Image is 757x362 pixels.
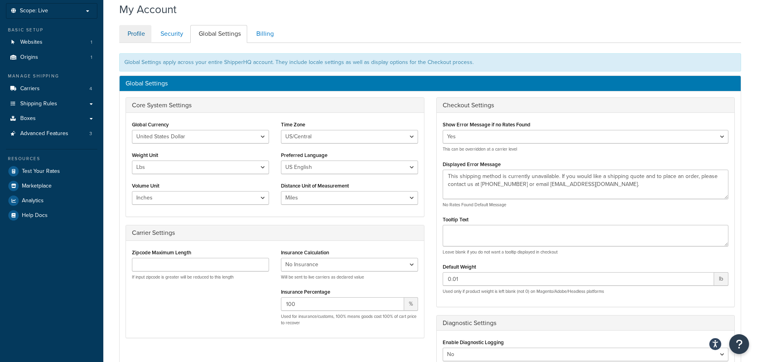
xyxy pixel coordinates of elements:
a: Help Docs [6,208,97,223]
span: % [404,297,418,311]
h3: Global Settings [126,80,735,87]
label: Show Error Message if no Rates Found [443,122,530,128]
span: Test Your Rates [22,168,60,175]
label: Displayed Error Message [443,161,501,167]
label: Default Weight [443,264,476,270]
span: Help Docs [22,212,48,219]
span: 1 [91,54,92,61]
span: Scope: Live [20,8,48,14]
label: Preferred Language [281,152,327,158]
p: Used only if product weight is left blank (not 0) on Magento/Adobe/Headless platforms [443,288,729,294]
a: Test Your Rates [6,164,97,178]
span: Origins [20,54,38,61]
p: Used for insurance/customs, 100% means goods cost 100% of cart price to recover [281,314,418,326]
p: Will be sent to live carriers as declared value [281,274,418,280]
label: Volume Unit [132,183,159,189]
label: Time Zone [281,122,305,128]
label: Global Currency [132,122,169,128]
span: lb [714,272,728,286]
a: Marketplace [6,179,97,193]
span: Boxes [20,115,36,122]
h3: Checkout Settings [443,102,729,109]
label: Tooltip Text [443,217,469,223]
label: Distance Unit of Measurement [281,183,349,189]
p: If input zipcode is greater will be reduced to this length [132,274,269,280]
a: Advanced Features 3 [6,126,97,141]
h3: Carrier Settings [132,229,418,236]
a: Origins 1 [6,50,97,65]
p: No Rates Found Default Message [443,202,729,208]
li: Carriers [6,81,97,96]
a: Shipping Rules [6,97,97,111]
p: This can be overridden at a carrier level [443,146,729,152]
li: Origins [6,50,97,65]
span: 4 [89,85,92,92]
span: Carriers [20,85,40,92]
a: Boxes [6,111,97,126]
span: Shipping Rules [20,101,57,107]
span: 3 [89,130,92,137]
a: Websites 1 [6,35,97,50]
a: Profile [119,25,151,43]
label: Zipcode Maximum Length [132,250,191,256]
a: Carriers 4 [6,81,97,96]
button: Open Resource Center [729,334,749,354]
label: Insurance Calculation [281,250,329,256]
a: Global Settings [190,25,247,43]
span: Analytics [22,197,44,204]
h3: Diagnostic Settings [443,319,729,327]
h3: Core System Settings [132,102,418,109]
label: Enable Diagnostic Logging [443,339,504,345]
textarea: This shipping method is currently unavailable. If you would like a shipping quote and to place an... [443,170,729,199]
div: Manage Shipping [6,73,97,79]
div: Resources [6,155,97,162]
span: 1 [91,39,92,46]
li: Advanced Features [6,126,97,141]
h1: My Account [119,2,176,17]
span: Advanced Features [20,130,68,137]
span: Websites [20,39,43,46]
a: Security [152,25,190,43]
span: Marketplace [22,183,52,190]
label: Weight Unit [132,152,158,158]
li: Websites [6,35,97,50]
a: Analytics [6,194,97,208]
label: Insurance Percentage [281,289,330,295]
a: Billing [248,25,280,43]
p: Leave blank if you do not want a tooltip displayed in checkout [443,249,729,255]
div: Global Settings apply across your entire ShipperHQ account. They include locale settings as well ... [119,53,741,72]
div: Basic Setup [6,27,97,33]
